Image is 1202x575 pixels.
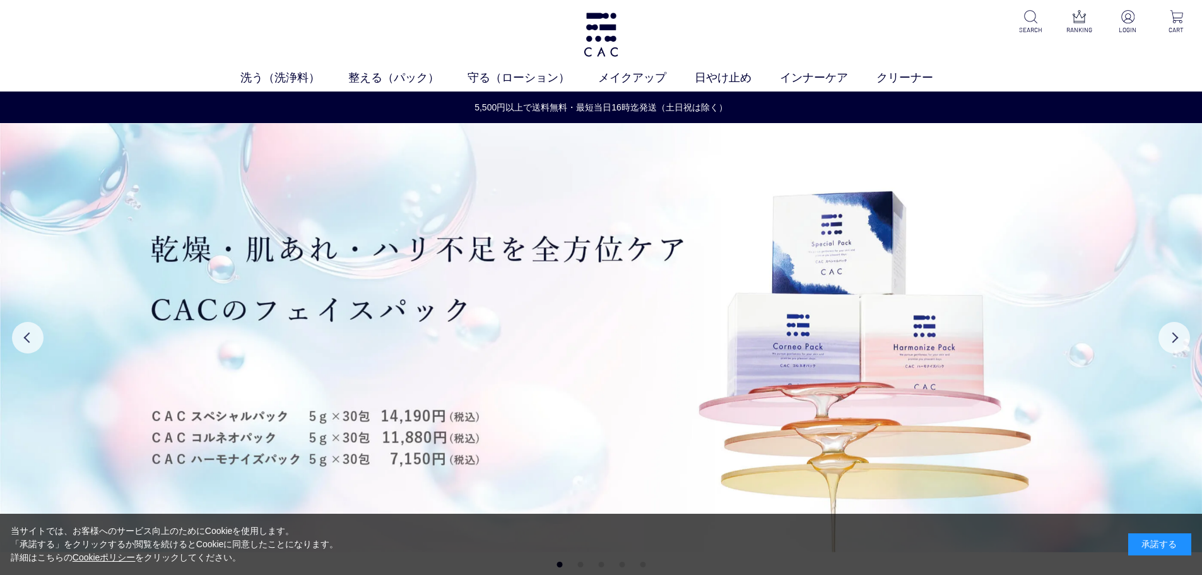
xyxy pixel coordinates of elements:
[12,322,44,353] button: Previous
[240,69,348,86] a: 洗う（洗浄料）
[1015,25,1046,35] p: SEARCH
[695,69,780,86] a: 日やけ止め
[1015,10,1046,35] a: SEARCH
[1161,25,1192,35] p: CART
[1064,10,1095,35] a: RANKING
[1064,25,1095,35] p: RANKING
[11,525,339,564] div: 当サイトでは、お客様へのサービス向上のためにCookieを使用します。 「承諾する」をクリックするか閲覧を続けるとCookieに同意したことになります。 詳細はこちらの をクリックしてください。
[1112,25,1143,35] p: LOGIN
[780,69,876,86] a: インナーケア
[1158,322,1190,353] button: Next
[876,69,962,86] a: クリーナー
[1,101,1201,114] a: 5,500円以上で送料無料・最短当日16時迄発送（土日祝は除く）
[348,69,468,86] a: 整える（パック）
[1128,533,1191,555] div: 承諾する
[468,69,598,86] a: 守る（ローション）
[73,552,136,562] a: Cookieポリシー
[598,69,695,86] a: メイクアップ
[582,13,620,57] img: logo
[1161,10,1192,35] a: CART
[1112,10,1143,35] a: LOGIN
